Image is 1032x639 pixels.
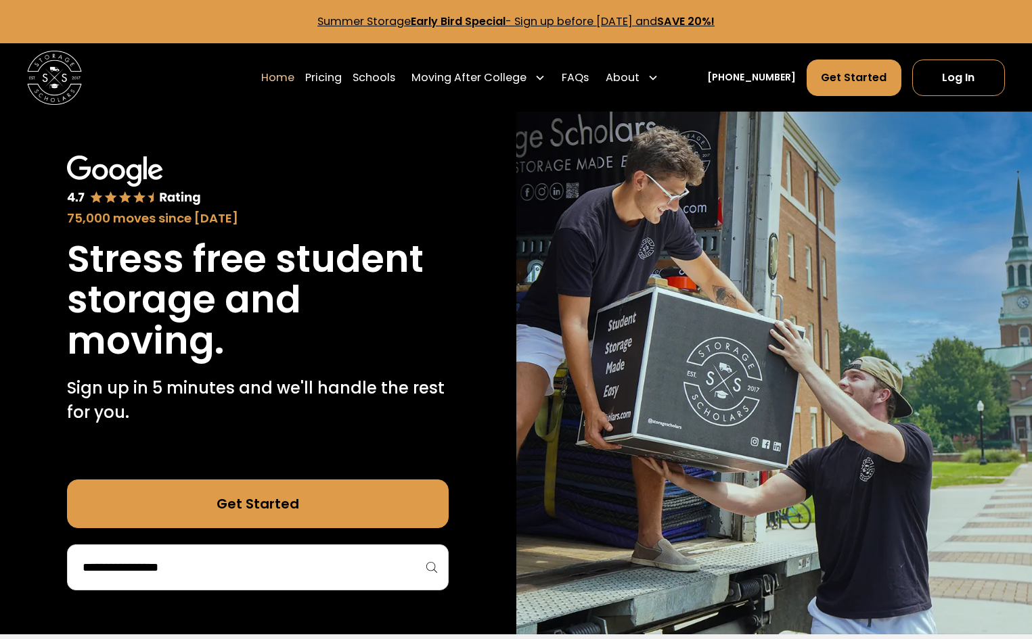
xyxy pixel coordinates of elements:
[67,209,449,227] div: 75,000 moves since [DATE]
[27,51,82,105] img: Storage Scholars main logo
[67,479,449,528] a: Get Started
[562,59,589,97] a: FAQs
[67,156,200,207] img: Google 4.7 star rating
[411,70,526,86] div: Moving After College
[606,70,640,86] div: About
[27,51,82,105] a: home
[707,70,796,85] a: [PHONE_NUMBER]
[305,59,342,97] a: Pricing
[67,239,449,362] h1: Stress free student storage and moving.
[261,59,294,97] a: Home
[317,14,715,29] a: Summer StorageEarly Bird Special- Sign up before [DATE] andSAVE 20%!
[406,59,551,97] div: Moving After College
[600,59,663,97] div: About
[912,60,1005,96] a: Log In
[67,376,449,425] p: Sign up in 5 minutes and we'll handle the rest for you.
[353,59,395,97] a: Schools
[411,14,506,29] strong: Early Bird Special
[807,60,901,96] a: Get Started
[657,14,715,29] strong: SAVE 20%!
